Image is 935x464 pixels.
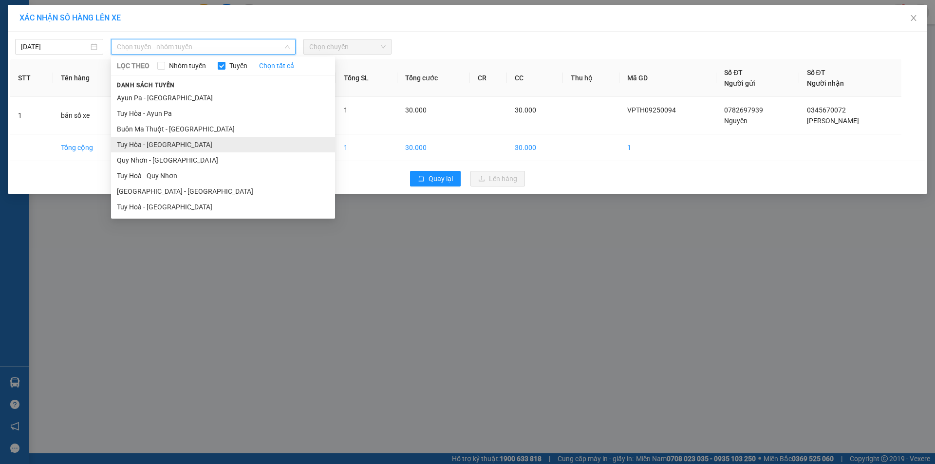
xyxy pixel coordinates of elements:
[410,171,461,186] button: rollbackQuay lại
[507,59,563,97] th: CC
[284,44,290,50] span: down
[165,60,210,71] span: Nhóm tuyến
[619,59,716,97] th: Mã GD
[53,97,125,134] td: bản số xe
[724,79,755,87] span: Người gửi
[336,134,397,161] td: 1
[563,59,619,97] th: Thu hộ
[507,134,563,161] td: 30.000
[117,60,150,71] span: LỌC THEO
[225,60,251,71] span: Tuyến
[53,134,125,161] td: Tổng cộng
[807,106,846,114] span: 0345670072
[111,90,335,106] li: Ayun Pa - [GEOGRAPHIC_DATA]
[19,13,121,22] span: XÁC NHẬN SỐ HÀNG LÊN XE
[10,59,53,97] th: STT
[900,5,927,32] button: Close
[5,41,67,74] li: VP VP [GEOGRAPHIC_DATA]
[111,184,335,199] li: [GEOGRAPHIC_DATA] - [GEOGRAPHIC_DATA]
[336,59,397,97] th: Tổng SL
[10,97,53,134] td: 1
[724,69,743,76] span: Số ĐT
[5,5,141,23] li: BB Limousine
[807,69,825,76] span: Số ĐT
[405,106,427,114] span: 30.000
[515,106,536,114] span: 30.000
[344,106,348,114] span: 1
[259,60,294,71] a: Chọn tất cả
[111,121,335,137] li: Buôn Ma Thuột - [GEOGRAPHIC_DATA]
[418,175,425,183] span: rollback
[53,59,125,97] th: Tên hàng
[309,39,386,54] span: Chọn chuyến
[397,59,470,97] th: Tổng cước
[67,41,130,63] li: VP VP Buôn Ma Thuột
[429,173,453,184] span: Quay lại
[470,59,507,97] th: CR
[21,41,89,52] input: 12/09/2025
[724,106,763,114] span: 0782697939
[470,171,525,186] button: uploadLên hàng
[397,134,470,161] td: 30.000
[627,106,676,114] span: VPTH09250094
[724,117,748,125] span: Nguyên
[111,106,335,121] li: Tuy Hòa - Ayun Pa
[111,137,335,152] li: Tuy Hòa - [GEOGRAPHIC_DATA]
[910,14,917,22] span: close
[807,117,859,125] span: [PERSON_NAME]
[111,199,335,215] li: Tuy Hoà - [GEOGRAPHIC_DATA]
[117,39,290,54] span: Chọn tuyến - nhóm tuyến
[111,168,335,184] li: Tuy Hoà - Quy Nhơn
[67,65,74,72] span: environment
[619,134,716,161] td: 1
[111,81,181,90] span: Danh sách tuyến
[807,79,844,87] span: Người nhận
[111,152,335,168] li: Quy Nhơn - [GEOGRAPHIC_DATA]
